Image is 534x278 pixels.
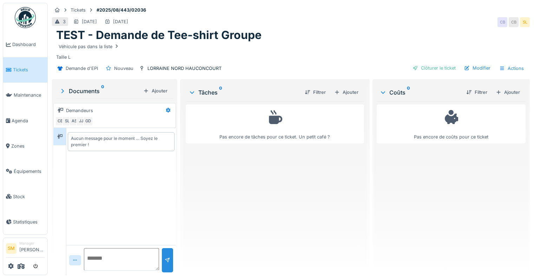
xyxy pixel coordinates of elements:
span: Statistiques [13,219,45,225]
div: Coûts [380,88,461,97]
div: Taille L [56,42,526,60]
div: Filtrer [302,88,329,97]
a: Agenda [3,108,47,133]
sup: 0 [407,88,410,97]
span: Stock [13,193,45,200]
img: Badge_color-CXgf-gQk.svg [15,7,36,28]
div: Pas encore de tâches pour ce ticket. Un petit café ? [190,108,360,140]
div: Ajouter [140,86,170,96]
h1: TEST - Demande de Tee-shirt Groupe [56,28,262,42]
span: Maintenance [14,92,45,98]
div: Demandeurs [66,107,93,114]
div: LORRAINE NORD HAUCONCOURT [147,65,222,72]
div: Modifier [461,63,493,73]
div: Manager [19,241,45,246]
span: Tickets [13,66,45,73]
a: Stock [3,184,47,209]
sup: 0 [101,87,104,95]
li: SM [6,243,17,254]
span: Agenda [12,117,45,124]
div: Aucun message pour le moment … Soyez le premier ! [71,135,171,148]
div: Documents [59,87,140,95]
div: Clôturer le ticket [410,63,459,73]
strong: #2025/08/443/02036 [94,7,149,13]
span: Dashboard [12,41,45,48]
div: 3 [63,18,66,25]
a: Maintenance [3,83,47,108]
a: SM Manager[PERSON_NAME] [6,241,45,258]
div: Ajouter [493,88,523,97]
div: SL [62,116,72,126]
li: [PERSON_NAME] [19,241,45,256]
div: Demande d'EPI [66,65,98,72]
div: Véhicule pas dans la liste [59,43,119,50]
div: CB [509,17,519,27]
div: CB [497,17,507,27]
span: Zones [11,143,45,149]
div: [DATE] [113,18,128,25]
a: Statistiques [3,209,47,234]
a: Équipements [3,159,47,184]
div: Nouveau [114,65,133,72]
div: Tâches [189,88,299,97]
a: Tickets [3,57,47,83]
div: CB [55,116,65,126]
div: Actions [496,63,527,73]
div: Filtrer [463,88,490,97]
sup: 0 [219,88,222,97]
div: JJ [76,116,86,126]
div: Ajouter [331,88,361,97]
div: [DATE] [82,18,97,25]
div: GD [83,116,93,126]
div: Tickets [71,7,86,13]
div: Pas encore de coûts pour ce ticket [381,108,521,140]
div: AS [69,116,79,126]
a: Dashboard [3,32,47,57]
div: SL [520,17,530,27]
a: Zones [3,133,47,159]
span: Équipements [14,168,45,175]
